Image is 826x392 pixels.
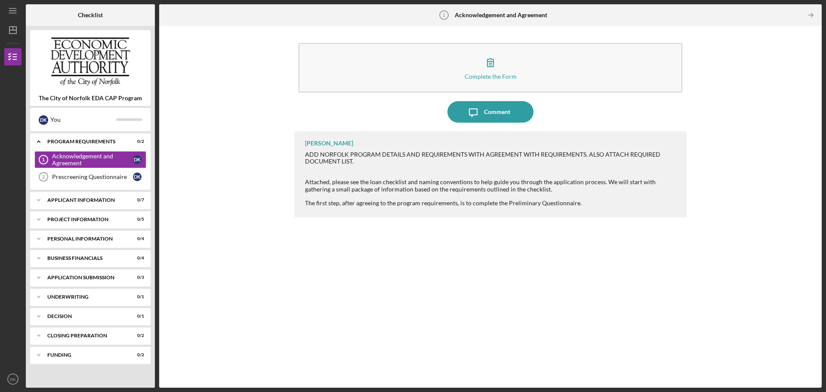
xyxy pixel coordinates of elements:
[129,198,144,203] div: 0 / 7
[129,217,144,222] div: 0 / 5
[47,314,123,319] div: Decision
[129,333,144,338] div: 0 / 2
[39,95,142,102] b: The City of Norfolk EDA CAP Program
[47,139,123,144] div: Program Requirements
[47,294,123,299] div: Underwriting
[39,115,48,125] div: D K
[133,173,142,181] div: D K
[50,112,116,127] div: You
[78,12,103,19] b: Checklist
[447,101,533,123] button: Comment
[299,43,682,93] button: Complete the Form
[305,151,678,165] div: ADD NORFOLK PROGRAM DETAILS AND REQUIREMENTS WITH AGREEMENT WITH REQUIREMENTS. ALSO ATTACH REQUIR...
[47,333,123,338] div: Closing Preparation
[42,174,45,179] tspan: 2
[305,179,678,192] div: Attached, please see the loan checklist and naming conventions to help guide you through the appl...
[52,153,133,167] div: Acknowledgement and Agreement
[34,168,146,185] a: 2Prescreening QuestionnaireDK
[47,236,123,241] div: Personal Information
[129,352,144,358] div: 0 / 2
[4,370,22,388] button: DK
[30,34,151,86] img: Product logo
[465,73,517,80] div: Complete the Form
[10,377,16,382] text: DK
[129,139,144,144] div: 0 / 2
[484,101,510,123] div: Comment
[47,217,123,222] div: PROJECT INFORMATION
[129,236,144,241] div: 0 / 4
[47,256,123,261] div: Business Financials
[129,294,144,299] div: 0 / 1
[305,140,353,147] div: [PERSON_NAME]
[443,12,445,18] tspan: 1
[52,173,133,180] div: Prescreening Questionnaire
[133,155,142,164] div: D K
[305,200,678,207] div: The first step, after agreeing to the program requirements, is to complete the Preliminary Questi...
[47,275,123,280] div: Application Submission
[47,352,123,358] div: Funding
[42,157,45,162] tspan: 1
[455,12,547,19] b: Acknowledgement and Agreement
[129,275,144,280] div: 0 / 3
[34,151,146,168] a: 1Acknowledgement and AgreementDK
[129,256,144,261] div: 0 / 4
[129,314,144,319] div: 0 / 1
[47,198,123,203] div: APPLICANT INFORMATION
